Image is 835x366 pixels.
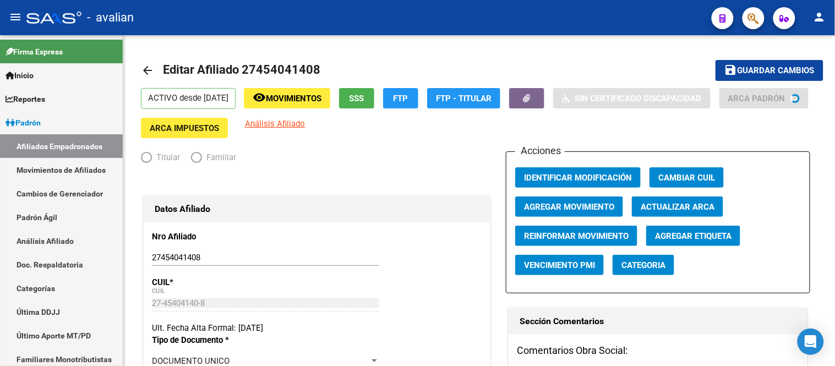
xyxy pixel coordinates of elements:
span: Titular [152,151,180,163]
mat-icon: remove_red_eye [253,91,266,104]
span: Reportes [6,93,45,105]
span: - avalian [87,6,134,30]
p: Nro Afiliado [152,231,251,243]
button: ARCA Impuestos [141,118,228,138]
span: Guardar cambios [738,66,815,76]
button: Actualizar ARCA [632,196,723,217]
span: Agregar Movimiento [524,202,614,212]
span: FTP [394,94,408,103]
span: DOCUMENTO UNICO [152,356,230,366]
button: Vencimiento PMI [515,255,604,275]
span: Identificar Modificación [524,173,632,183]
p: ACTIVO desde [DATE] [141,88,236,109]
div: Open Intercom Messenger [798,329,824,355]
h1: Sección Comentarios [520,313,796,330]
span: Categoria [621,260,665,270]
span: Inicio [6,69,34,81]
mat-radio-group: Elija una opción [141,155,247,165]
span: Firma Express [6,46,63,58]
span: Editar Afiliado 27454041408 [163,63,320,77]
button: Agregar Movimiento [515,196,623,217]
span: Actualizar ARCA [641,202,714,212]
h3: Acciones [515,143,565,159]
span: ARCA Padrón [728,94,785,103]
span: Agregar Etiqueta [655,231,732,241]
span: FTP - Titular [436,94,492,103]
div: Ult. Fecha Alta Formal: [DATE] [152,322,482,334]
p: Tipo de Documento * [152,334,251,346]
mat-icon: save [724,63,738,77]
button: Agregar Etiqueta [646,226,740,246]
span: Vencimiento PMI [524,260,595,270]
span: SSS [350,94,364,103]
button: ARCA Padrón [719,88,809,108]
button: Movimientos [244,88,330,108]
button: FTP - Titular [427,88,500,108]
button: Sin Certificado Discapacidad [553,88,711,108]
span: Sin Certificado Discapacidad [575,94,702,103]
span: Padrón [6,117,41,129]
mat-icon: menu [9,10,22,24]
button: Identificar Modificación [515,167,641,188]
mat-icon: arrow_back [141,64,154,77]
span: Movimientos [266,94,321,103]
span: ARCA Impuestos [150,123,219,133]
button: Reinformar Movimiento [515,226,637,246]
span: Familiar [202,151,236,163]
p: CUIL [152,276,251,288]
span: Reinformar Movimiento [524,231,629,241]
span: Cambiar CUIL [658,173,715,183]
button: FTP [383,88,418,108]
h1: Datos Afiliado [155,200,479,218]
button: Categoria [613,255,674,275]
button: Guardar cambios [716,60,823,80]
button: Cambiar CUIL [650,167,724,188]
button: SSS [339,88,374,108]
mat-icon: person [813,10,826,24]
span: Análisis Afiliado [245,119,305,129]
h3: Comentarios Obra Social: [517,343,799,358]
